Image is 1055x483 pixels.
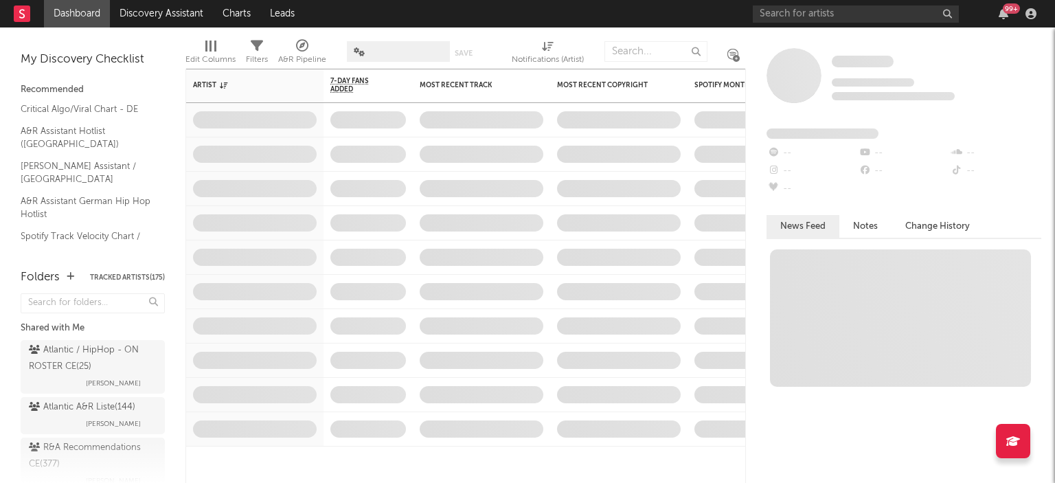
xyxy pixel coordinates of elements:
span: 0 fans last week [832,92,955,100]
div: Shared with Me [21,320,165,337]
div: Folders [21,269,60,286]
div: -- [950,144,1041,162]
input: Search... [604,41,707,62]
span: Fans Added by Platform [767,128,878,139]
div: Edit Columns [185,52,236,68]
div: A&R Pipeline [278,34,326,74]
button: Notes [839,215,892,238]
a: Atlantic / HipHop - ON ROSTER CE(25)[PERSON_NAME] [21,340,165,394]
div: My Discovery Checklist [21,52,165,68]
div: Spotify Monthly Listeners [694,81,797,89]
div: Most Recent Track [420,81,523,89]
div: Notifications (Artist) [512,34,584,74]
div: -- [950,162,1041,180]
div: R&A Recommendations CE ( 377 ) [29,440,153,473]
span: Tracking Since: [DATE] [832,78,914,87]
div: Most Recent Copyright [557,81,660,89]
div: Notifications (Artist) [512,52,584,68]
a: Spotify Track Velocity Chart / DE [21,229,151,257]
div: Edit Columns [185,34,236,74]
div: Artist [193,81,296,89]
a: Atlantic A&R Liste(144)[PERSON_NAME] [21,397,165,434]
div: Filters [246,52,268,68]
a: [PERSON_NAME] Assistant / [GEOGRAPHIC_DATA] [21,159,151,187]
span: 7-Day Fans Added [330,77,385,93]
button: 99+ [999,8,1008,19]
button: Tracked Artists(175) [90,274,165,281]
a: A&R Assistant Hotlist ([GEOGRAPHIC_DATA]) [21,124,151,152]
button: News Feed [767,215,839,238]
div: A&R Pipeline [278,52,326,68]
div: Atlantic / HipHop - ON ROSTER CE ( 25 ) [29,342,153,375]
button: Change History [892,215,984,238]
div: -- [858,144,949,162]
span: [PERSON_NAME] [86,375,141,392]
div: Filters [246,34,268,74]
a: Critical Algo/Viral Chart - DE [21,102,151,117]
div: 99 + [1003,3,1020,14]
div: Recommended [21,82,165,98]
span: Some Artist [832,56,894,67]
button: Save [455,49,473,57]
div: Atlantic A&R Liste ( 144 ) [29,399,135,416]
div: -- [767,180,858,198]
div: -- [858,162,949,180]
input: Search for folders... [21,293,165,313]
a: A&R Assistant German Hip Hop Hotlist [21,194,151,222]
input: Search for artists [753,5,959,23]
a: Some Artist [832,55,894,69]
span: [PERSON_NAME] [86,416,141,432]
div: -- [767,144,858,162]
div: -- [767,162,858,180]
